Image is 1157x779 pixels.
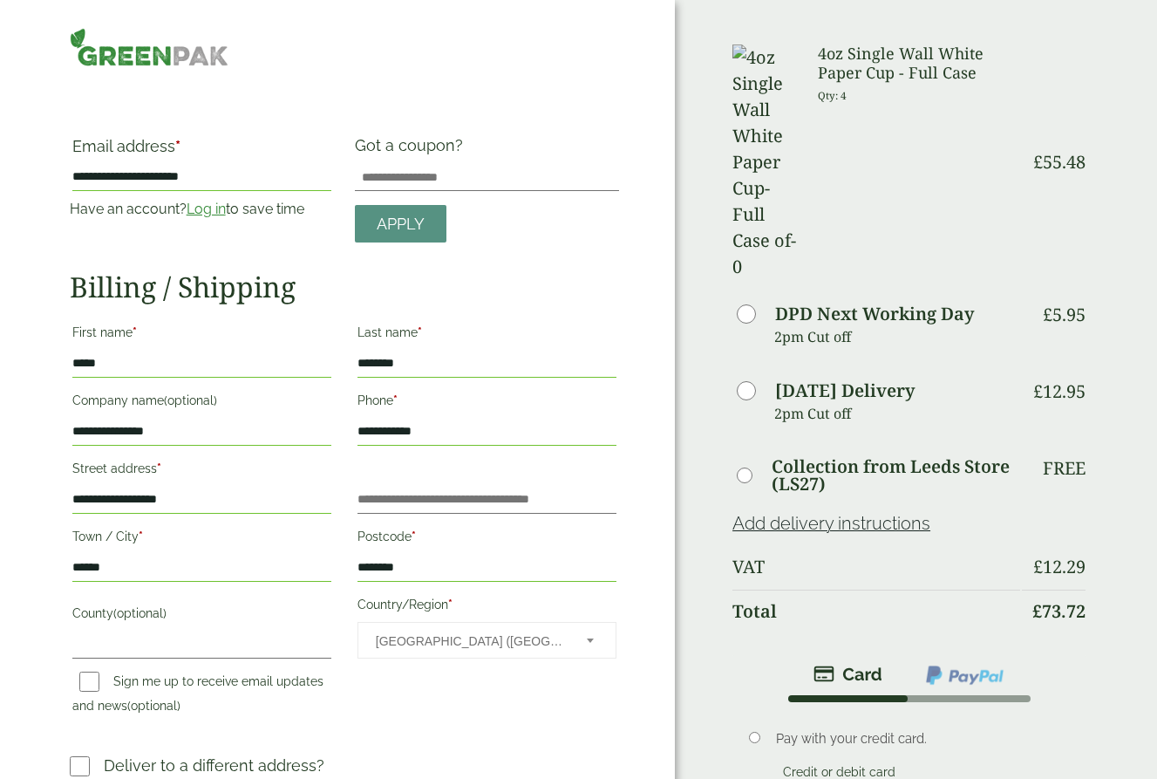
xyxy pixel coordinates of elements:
[357,320,616,350] label: Last name
[772,458,1020,493] label: Collection from Leeds Store (LS27)
[732,44,797,280] img: 4oz Single Wall White Paper Cup-Full Case of-0
[133,325,137,339] abbr: required
[448,598,453,612] abbr: required
[818,89,847,102] small: Qty: 4
[357,524,616,554] label: Postcode
[924,664,1005,687] img: ppcp-gateway.png
[732,546,1020,588] th: VAT
[139,530,143,543] abbr: required
[127,699,180,713] span: (optional)
[412,530,416,543] abbr: required
[164,393,217,407] span: (optional)
[72,388,331,418] label: Company name
[1043,458,1086,479] p: Free
[732,590,1020,632] th: Total
[72,320,331,350] label: First name
[357,622,616,659] span: Country/Region
[72,524,331,554] label: Town / City
[1033,555,1086,578] bdi: 12.29
[355,136,470,163] label: Got a coupon?
[1043,303,1052,326] span: £
[357,388,616,418] label: Phone
[72,139,331,163] label: Email address
[1033,379,1043,403] span: £
[376,623,563,659] span: United Kingdom (UK)
[818,44,1021,82] h3: 4oz Single Wall White Paper Cup - Full Case
[70,199,334,220] p: Have an account? to save time
[732,513,930,534] a: Add delivery instructions
[1033,555,1043,578] span: £
[157,461,161,475] abbr: required
[1032,599,1042,623] span: £
[355,205,446,243] a: Apply
[1033,379,1086,403] bdi: 12.95
[775,382,915,400] label: [DATE] Delivery
[774,324,1020,350] p: 2pm Cut off
[1032,599,1086,623] bdi: 73.72
[104,754,324,777] p: Deliver to a different address?
[72,456,331,486] label: Street address
[357,592,616,622] label: Country/Region
[1033,150,1086,174] bdi: 55.48
[775,305,974,323] label: DPD Next Working Day
[377,215,425,234] span: Apply
[813,664,882,685] img: stripe.png
[79,672,99,692] input: Sign me up to receive email updates and news(optional)
[72,674,323,718] label: Sign me up to receive email updates and news
[418,325,422,339] abbr: required
[776,729,1061,748] p: Pay with your credit card.
[72,601,331,631] label: County
[70,28,228,66] img: GreenPak Supplies
[1043,303,1086,326] bdi: 5.95
[187,201,226,217] a: Log in
[393,393,398,407] abbr: required
[175,137,180,155] abbr: required
[774,400,1020,427] p: 2pm Cut off
[113,606,167,620] span: (optional)
[70,270,619,304] h2: Billing / Shipping
[1033,150,1043,174] span: £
